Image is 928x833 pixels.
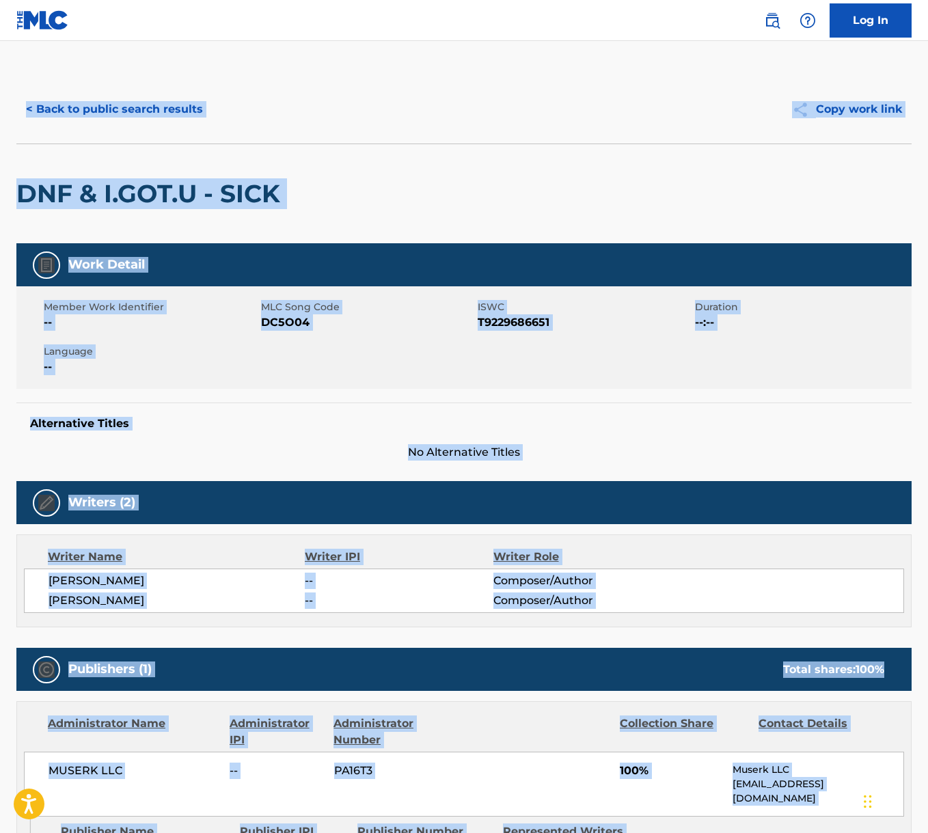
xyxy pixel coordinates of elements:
[493,549,665,565] div: Writer Role
[68,257,145,273] h5: Work Detail
[261,300,475,314] span: MLC Song Code
[38,257,55,273] img: Work Detail
[44,314,258,331] span: --
[38,661,55,678] img: Publishers
[16,10,69,30] img: MLC Logo
[49,592,305,609] span: [PERSON_NAME]
[478,300,692,314] span: ISWC
[16,444,912,461] span: No Alternative Titles
[261,314,475,331] span: DC5O04
[478,314,692,331] span: T9229686651
[305,573,493,589] span: --
[783,661,884,678] div: Total shares:
[230,763,324,779] span: --
[44,359,258,375] span: --
[48,549,305,565] div: Writer Name
[38,495,55,511] img: Writers
[792,101,816,118] img: Copy work link
[794,7,821,34] div: Help
[49,573,305,589] span: [PERSON_NAME]
[759,7,786,34] a: Public Search
[16,92,213,126] button: < Back to public search results
[800,12,816,29] img: help
[620,715,748,748] div: Collection Share
[305,592,493,609] span: --
[16,178,287,209] h2: DNF & I.GOT.U - SICK
[695,300,909,314] span: Duration
[782,92,912,126] button: Copy work link
[44,344,258,359] span: Language
[759,715,887,748] div: Contact Details
[68,495,135,510] h5: Writers (2)
[860,767,928,833] iframe: Chat Widget
[48,715,219,748] div: Administrator Name
[830,3,912,38] a: Log In
[864,781,872,822] div: Drag
[333,715,462,748] div: Administrator Number
[334,763,463,779] span: PA16T3
[733,763,903,777] p: Muserk LLC
[733,777,903,806] p: [EMAIL_ADDRESS][DOMAIN_NAME]
[305,549,493,565] div: Writer IPI
[68,661,152,677] h5: Publishers (1)
[764,12,780,29] img: search
[695,314,909,331] span: --:--
[230,715,324,748] div: Administrator IPI
[493,592,664,609] span: Composer/Author
[49,763,219,779] span: MUSERK LLC
[30,417,898,431] h5: Alternative Titles
[856,663,884,676] span: 100 %
[493,573,664,589] span: Composer/Author
[44,300,258,314] span: Member Work Identifier
[620,763,722,779] span: 100%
